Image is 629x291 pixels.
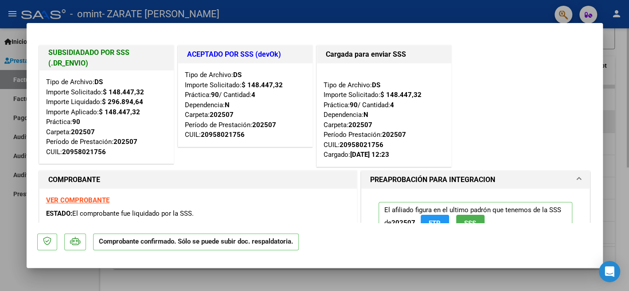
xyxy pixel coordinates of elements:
strong: [DATE] 12:23 [350,151,389,159]
mat-expansion-panel-header: PREAPROBACIÓN PARA INTEGRACION [361,171,590,189]
strong: COMPROBANTE [48,175,100,184]
div: 20958021756 [340,140,383,150]
strong: 202507 [113,138,137,146]
span: El comprobante fue liquidado por la SSS. [72,210,194,217]
button: FTP [421,215,449,231]
strong: 202507 [382,131,406,139]
strong: DS [372,81,380,89]
span: ESTADO: [46,210,72,217]
h1: SUBSIDIADADO POR SSS (.DR_ENVIO) [48,47,165,69]
a: VER COMPROBANTE [46,196,109,204]
div: Tipo de Archivo: Importe Solicitado: Práctica: / Cantidad: Dependencia: Carpeta: Período de Prest... [185,70,306,140]
strong: $ 296.894,64 [102,98,143,106]
button: SSS [456,215,484,231]
strong: 202507 [348,121,372,129]
strong: $ 148.447,32 [242,81,283,89]
h1: PREAPROBACIÓN PARA INTEGRACION [370,175,495,185]
div: 20958021756 [201,130,245,140]
strong: 90 [350,101,358,109]
strong: 202507 [252,121,276,129]
strong: DS [233,71,242,79]
span: FTP [429,219,441,227]
div: Tipo de Archivo: Importe Solicitado: Práctica: / Cantidad: Dependencia: Carpeta: Período Prestaci... [324,70,445,160]
strong: 202507 [391,219,415,227]
strong: $ 148.447,32 [103,88,144,96]
h1: ACEPTADO POR SSS (devOk) [187,49,304,60]
div: Tipo de Archivo: Importe Solicitado: Importe Liquidado: Importe Aplicado: Práctica: Carpeta: Perí... [46,77,167,157]
strong: 4 [390,101,394,109]
strong: $ 148.447,32 [380,91,422,99]
div: Open Intercom Messenger [599,261,620,282]
strong: N [363,111,368,119]
div: 20958021756 [62,147,106,157]
strong: $ 148.447,32 [99,108,140,116]
strong: N [225,101,230,109]
strong: 202507 [210,111,234,119]
strong: 202507 [71,128,95,136]
p: Comprobante confirmado. Sólo se puede subir doc. respaldatoria. [93,233,299,251]
strong: 90 [72,118,80,126]
p: El afiliado figura en el ultimo padrón que tenemos de la SSS de [379,202,573,235]
span: SSS [464,219,476,227]
strong: 90 [211,91,219,99]
strong: 4 [251,91,255,99]
h1: Cargada para enviar SSS [326,49,442,60]
strong: DS [94,78,103,86]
